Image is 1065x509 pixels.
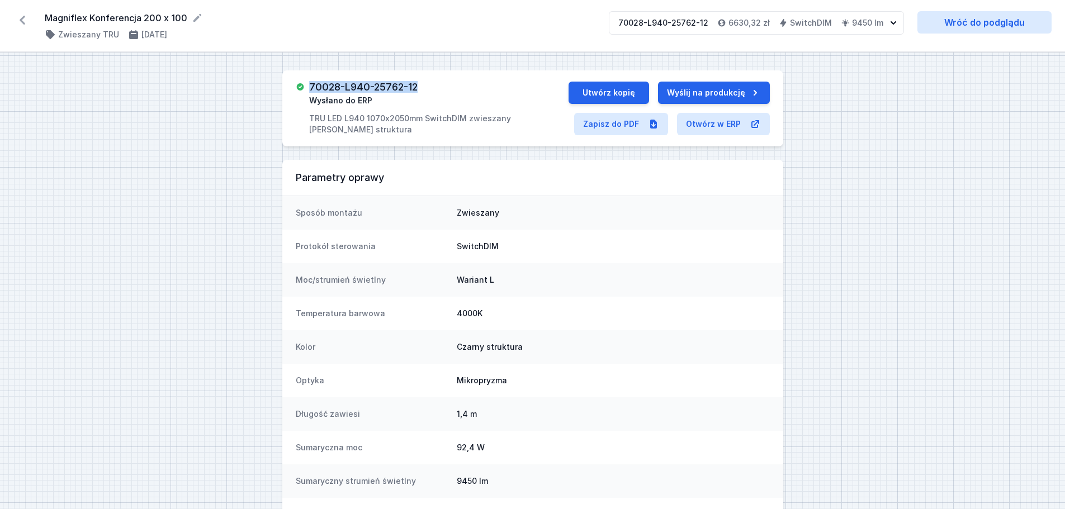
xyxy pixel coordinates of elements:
dd: SwitchDIM [457,241,770,252]
h3: 70028-L940-25762-12 [309,82,418,93]
dt: Sumaryczny strumień świetlny [296,475,448,487]
button: 70028-L940-25762-126630,32 złSwitchDIM9450 lm [609,11,904,35]
dd: Zwieszany [457,207,770,218]
dt: Sposób montażu [296,207,448,218]
dd: Czarny struktura [457,341,770,353]
dd: Wariant L [457,274,770,286]
dd: 92,4 W [457,442,770,453]
h3: Parametry oprawy [296,171,770,184]
div: 70028-L940-25762-12 [618,17,708,28]
button: Edytuj nazwę projektu [192,12,203,23]
a: Zapisz do PDF [574,113,668,135]
dd: 4000K [457,308,770,319]
dt: Temperatura barwowa [296,308,448,319]
dt: Kolor [296,341,448,353]
h4: 9450 lm [852,17,883,28]
a: Wróć do podglądu [917,11,1052,34]
dt: Moc/strumień świetlny [296,274,448,286]
h4: Zwieszany TRU [58,29,119,40]
h4: SwitchDIM [790,17,832,28]
h4: 6630,32 zł [728,17,770,28]
dt: Optyka [296,375,448,386]
a: Otwórz w ERP [677,113,770,135]
form: Magniflex Konferencja 200 x 100 [45,11,595,25]
dt: Protokół sterowania [296,241,448,252]
dt: Długość zawiesi [296,408,448,420]
dd: Mikropryzma [457,375,770,386]
button: Utwórz kopię [569,82,649,104]
span: Wysłano do ERP [309,95,372,106]
p: TRU LED L940 1070x2050mm SwitchDIM zwieszany [PERSON_NAME] struktura [309,113,568,135]
h4: [DATE] [141,29,167,40]
dt: Sumaryczna moc [296,442,448,453]
dd: 1,4 m [457,408,770,420]
button: Wyślij na produkcję [658,82,770,104]
dd: 9450 lm [457,475,770,487]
